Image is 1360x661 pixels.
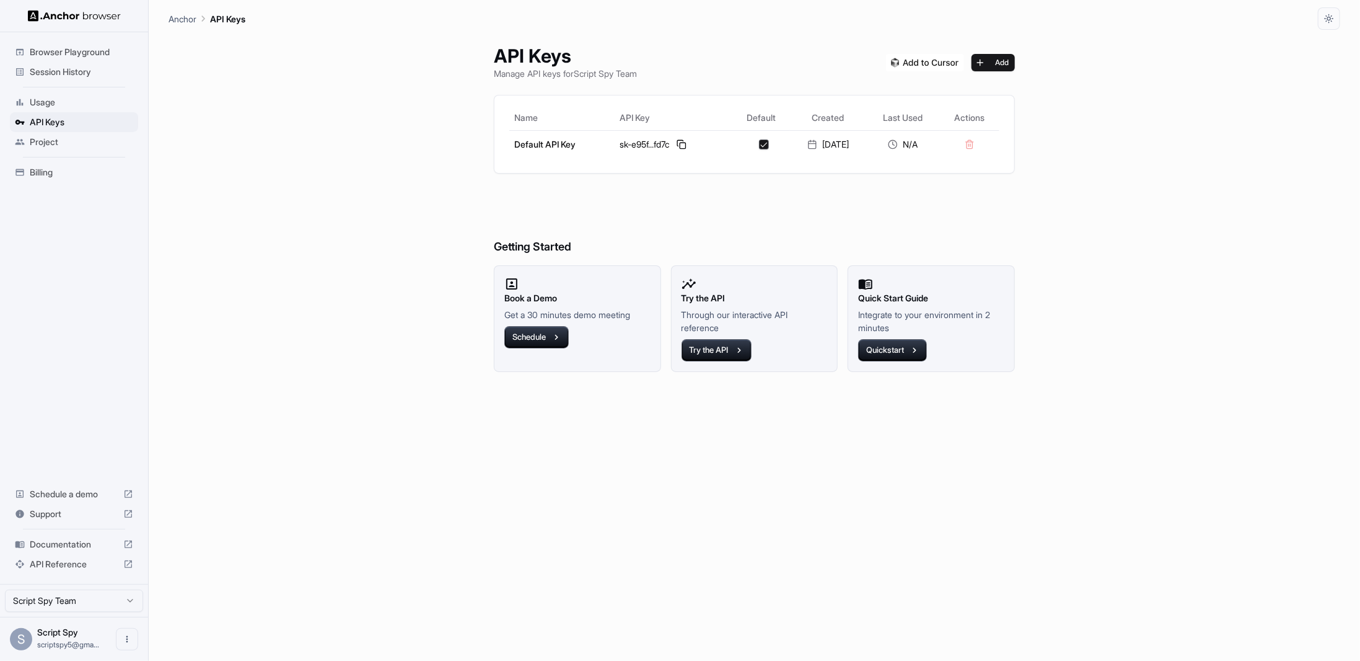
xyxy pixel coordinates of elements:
nav: breadcrumb [169,12,245,25]
div: Billing [10,162,138,182]
div: Browser Playground [10,42,138,62]
img: Anchor Logo [28,10,121,22]
span: Browser Playground [30,46,133,58]
span: Script Spy [37,627,78,637]
button: Try the API [682,339,752,362]
span: Documentation [30,538,118,551]
div: sk-e95f...fd7c [620,137,727,152]
button: Open menu [116,628,138,650]
button: Copy API key [674,137,689,152]
h2: Try the API [682,291,828,305]
div: [DATE] [795,138,861,151]
div: S [10,628,32,650]
p: Integrate to your environment in 2 minutes [858,308,1004,334]
span: API Keys [30,116,133,128]
span: Project [30,136,133,148]
th: Actions [940,105,999,130]
span: Usage [30,96,133,109]
div: Usage [10,92,138,112]
span: Session History [30,66,133,78]
button: Schedule [504,326,569,348]
p: Anchor [169,12,196,25]
h1: API Keys [494,45,637,67]
p: Through our interactive API reference [682,308,828,334]
th: Last Used [866,105,940,130]
th: Created [790,105,866,130]
span: API Reference [30,558,118,570]
button: Add [972,54,1015,71]
div: Support [10,504,138,524]
div: Documentation [10,535,138,554]
th: API Key [615,105,732,130]
p: API Keys [210,12,245,25]
span: Billing [30,166,133,179]
span: scriptspy5@gmail.com [37,640,99,649]
img: Add anchorbrowser MCP server to Cursor [886,54,964,71]
div: Project [10,132,138,152]
div: API Reference [10,554,138,574]
h6: Getting Started [494,189,1015,256]
h2: Book a Demo [504,291,651,305]
div: Schedule a demo [10,484,138,504]
span: Support [30,508,118,520]
p: Get a 30 minutes demo meeting [504,308,651,321]
td: Default API Key [509,130,615,158]
span: Schedule a demo [30,488,118,500]
th: Name [509,105,615,130]
div: Session History [10,62,138,82]
p: Manage API keys for Script Spy Team [494,67,637,80]
div: N/A [871,138,935,151]
div: API Keys [10,112,138,132]
button: Quickstart [858,339,927,362]
h2: Quick Start Guide [858,291,1004,305]
th: Default [732,105,790,130]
